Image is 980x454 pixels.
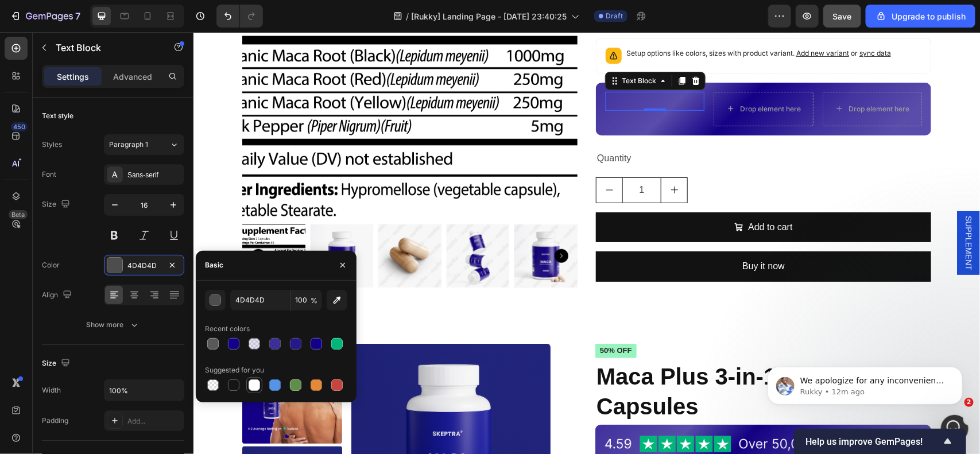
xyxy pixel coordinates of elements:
[109,139,148,150] span: Paragraph 1
[42,315,184,335] button: Show more
[750,343,980,423] iframe: Intercom notifications message
[42,356,72,371] div: Size
[58,217,72,231] button: Carousel Back Arrow
[361,217,375,231] button: Carousel Next Arrow
[412,60,511,79] div: Rich Text Editor. Editing area: main
[205,324,250,334] div: Recent colors
[205,365,264,375] div: Suggested for you
[75,9,80,23] p: 7
[547,72,607,82] div: Drop element here
[205,260,223,270] div: Basic
[42,197,72,212] div: Size
[866,5,975,28] button: Upgrade to publish
[656,17,698,25] span: or
[42,139,62,150] div: Styles
[56,41,153,55] p: Text Block
[50,33,197,373] span: We apologize for any inconvenience this may have caused you. Upon further investigation, we have ...
[823,5,861,28] button: Save
[87,319,140,331] div: Show more
[402,117,738,136] div: Quantity
[603,17,656,25] span: Add new variant
[406,10,409,22] span: /
[42,111,73,121] div: Text style
[964,398,974,407] span: 2
[403,146,429,170] button: decrement
[411,10,567,22] span: [Rukky] Landing Page - [DATE] 23:40:25
[42,385,61,395] div: Width
[426,44,465,54] div: Text Block
[402,328,738,390] h1: Maca Plus 3-in-1 Complex Capsules
[805,434,955,448] button: Show survey - Help us improve GemPages!
[113,71,152,83] p: Advanced
[655,72,716,82] div: Drop element here
[42,288,74,303] div: Align
[769,184,781,238] span: SUPPLEMENT
[555,187,599,204] div: Add to cart
[127,261,161,271] div: 4D4D4D
[606,11,623,21] span: Draft
[57,71,89,83] p: Settings
[104,134,184,155] button: Paragraph 1
[127,416,181,426] div: Add...
[941,415,969,443] iframe: Intercom live chat
[429,146,468,170] input: quantity
[666,17,698,25] span: sync data
[104,380,184,401] input: Auto
[402,219,738,250] button: Buy it now
[311,296,317,306] span: %
[411,402,729,422] img: gempages_581683991954850548-7de40ff9-3c64-4e08-a770-51e024f87e1b.avif
[805,436,941,447] span: Help us improve GemPages!
[42,416,68,426] div: Padding
[50,44,198,55] p: Message from Rukky, sent 12m ago
[402,312,443,326] pre: 50% off
[833,11,852,21] span: Save
[216,5,263,28] div: Undo/Redo
[127,170,181,180] div: Sans-serif
[433,15,698,27] p: Setup options like colors, sizes with product variant.
[468,146,494,170] button: increment
[9,210,28,219] div: Beta
[549,226,591,243] div: Buy it now
[5,5,86,28] button: 7
[42,260,60,270] div: Color
[230,290,290,311] input: Eg: FFFFFF
[413,61,510,77] p: 4.59
[402,180,738,211] button: Add to cart
[876,10,966,22] div: Upgrade to publish
[193,32,980,454] iframe: To enrich screen reader interactions, please activate Accessibility in Grammarly extension settings
[42,169,56,180] div: Font
[11,122,28,131] div: 450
